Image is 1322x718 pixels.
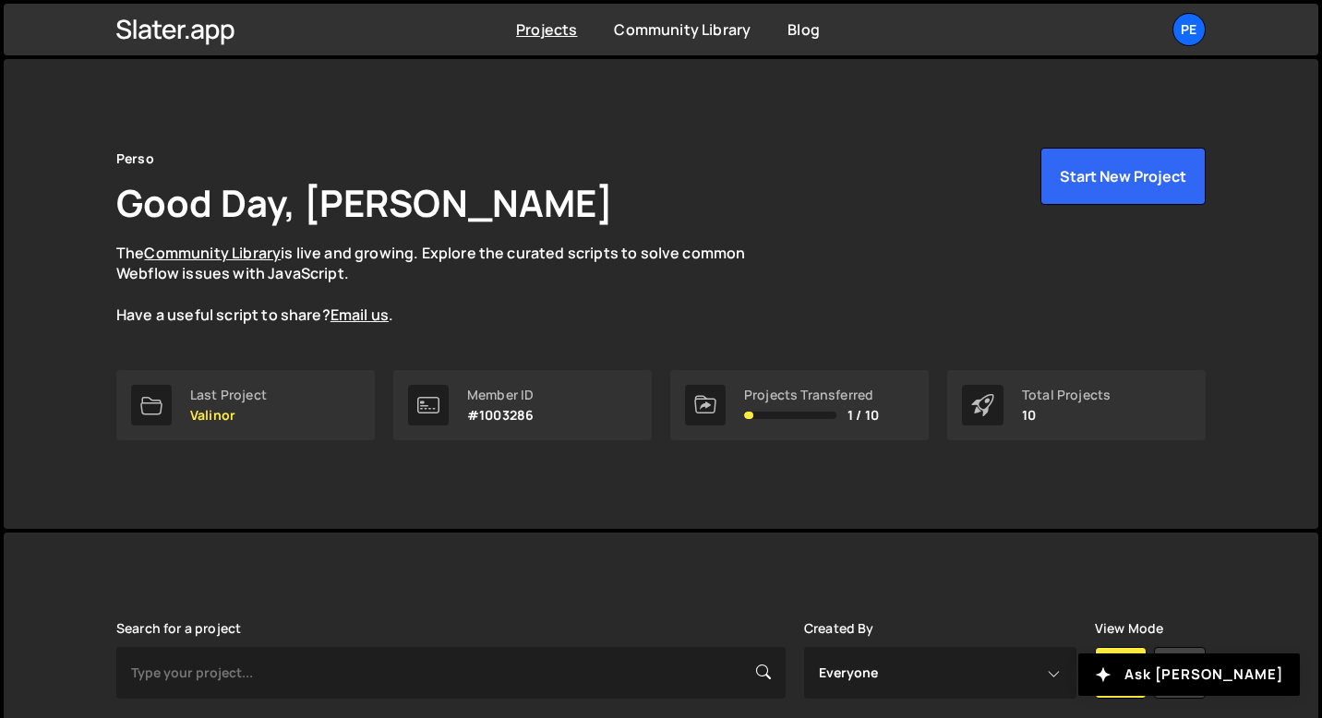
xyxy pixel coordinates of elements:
[116,621,241,636] label: Search for a project
[744,388,879,402] div: Projects Transferred
[787,19,820,40] a: Blog
[847,408,879,423] span: 1 / 10
[1022,388,1111,402] div: Total Projects
[190,408,267,423] p: Valinor
[1022,408,1111,423] p: 10
[116,177,613,228] h1: Good Day, [PERSON_NAME]
[330,305,389,325] a: Email us
[516,19,577,40] a: Projects
[116,647,786,699] input: Type your project...
[1078,653,1300,696] button: Ask [PERSON_NAME]
[116,243,781,326] p: The is live and growing. Explore the curated scripts to solve common Webflow issues with JavaScri...
[467,388,534,402] div: Member ID
[116,148,154,170] div: Perso
[614,19,751,40] a: Community Library
[804,621,874,636] label: Created By
[1095,621,1163,636] label: View Mode
[467,408,534,423] p: #1003286
[144,243,281,263] a: Community Library
[116,370,375,440] a: Last Project Valinor
[1040,148,1206,205] button: Start New Project
[190,388,267,402] div: Last Project
[1172,13,1206,46] a: Pe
